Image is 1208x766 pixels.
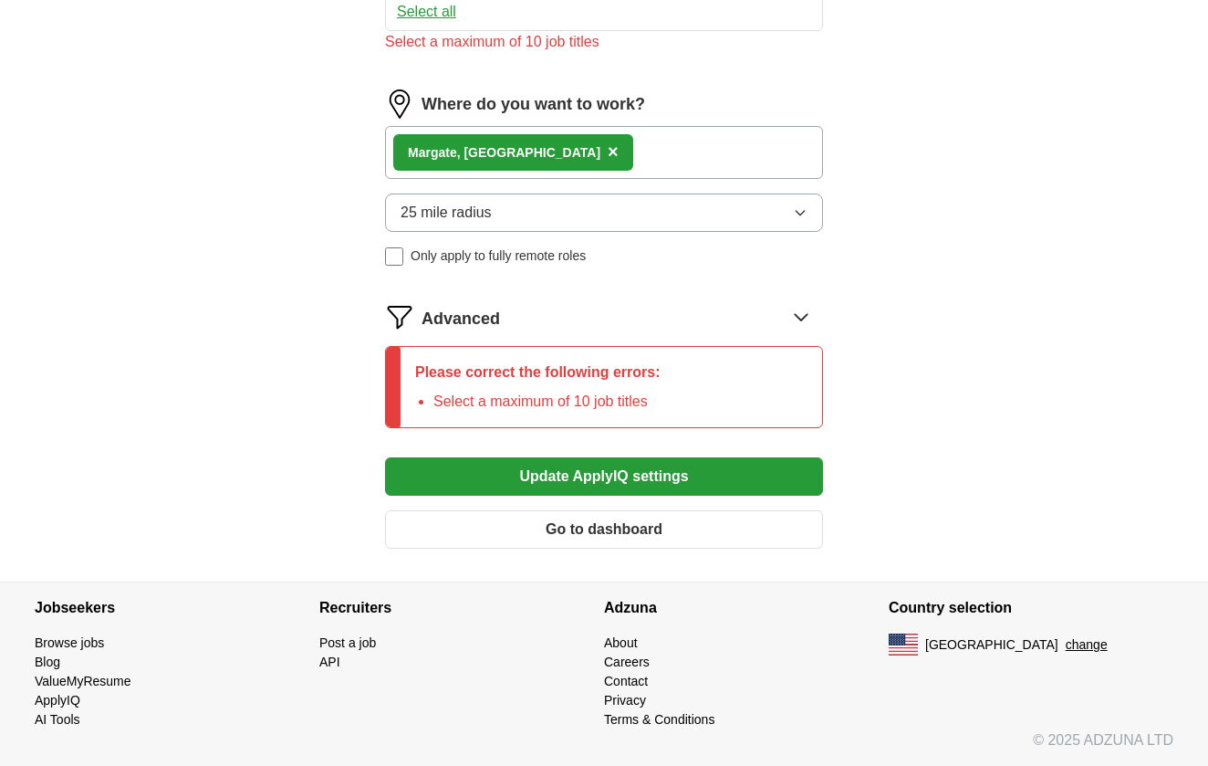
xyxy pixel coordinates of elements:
[385,31,823,53] div: Select a maximum of 10 job titles
[889,634,918,656] img: US flag
[608,139,619,166] button: ×
[385,194,823,232] button: 25 mile radius
[319,635,376,650] a: Post a job
[604,712,714,727] a: Terms & Conditions
[408,143,600,163] div: Margate, [GEOGRAPHIC_DATA]
[385,247,403,266] input: Only apply to fully remote roles
[604,693,646,708] a: Privacy
[422,307,500,331] span: Advanced
[319,655,340,669] a: API
[411,247,586,266] span: Only apply to fully remote roles
[35,674,131,688] a: ValueMyResume
[35,655,60,669] a: Blog
[397,1,456,23] button: Select all
[385,89,414,119] img: location.png
[604,655,650,669] a: Careers
[35,693,80,708] a: ApplyIQ
[35,635,104,650] a: Browse jobs
[1066,635,1108,655] button: change
[433,391,661,413] li: Select a maximum of 10 job titles
[925,635,1058,655] span: [GEOGRAPHIC_DATA]
[385,302,414,331] img: filter
[604,635,638,650] a: About
[385,457,823,496] button: Update ApplyIQ settings
[401,202,492,224] span: 25 mile radius
[20,729,1188,766] div: © 2025 ADZUNA LTD
[608,142,619,162] span: ×
[35,712,80,727] a: AI Tools
[422,92,645,117] label: Where do you want to work?
[604,674,648,688] a: Contact
[889,582,1173,634] h4: Country selection
[385,510,823,549] button: Go to dashboard
[415,362,661,383] p: Please correct the following errors:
